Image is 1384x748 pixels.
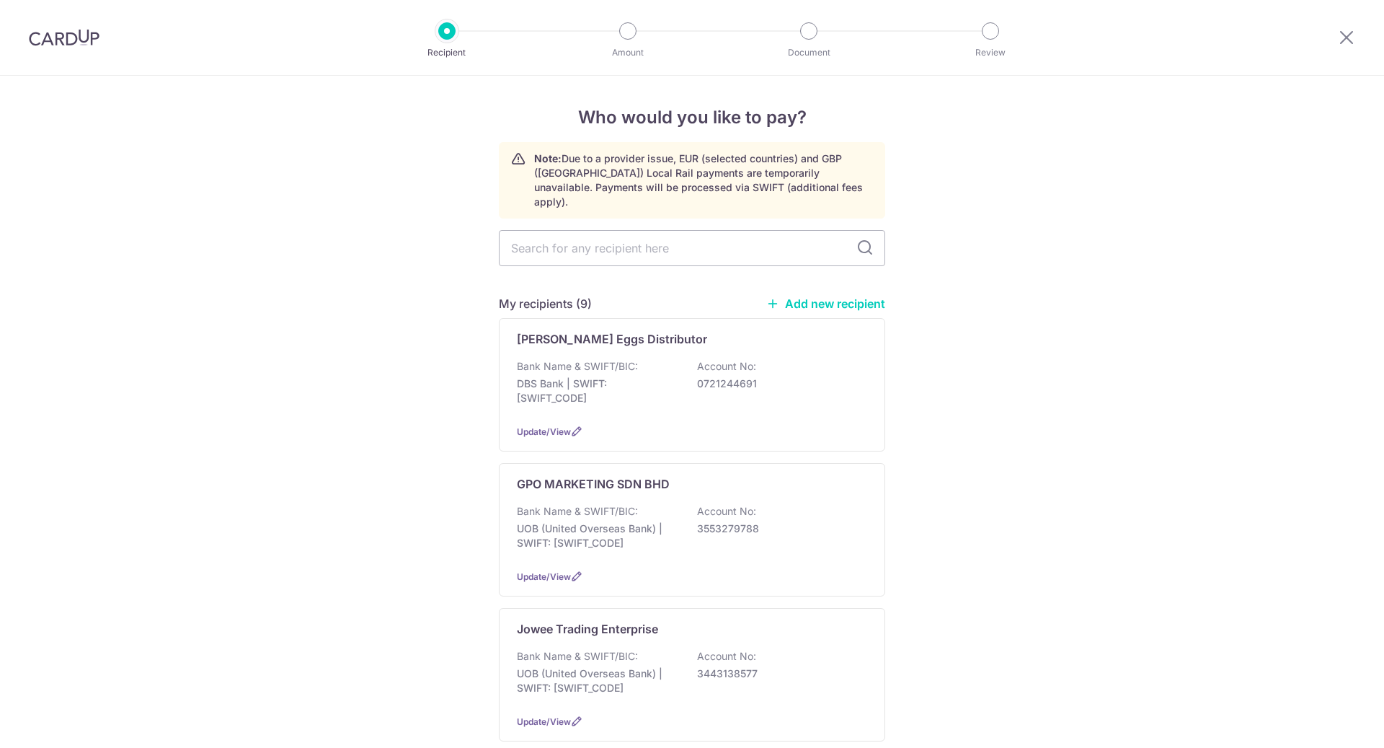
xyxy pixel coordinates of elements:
[394,45,500,60] p: Recipient
[937,45,1044,60] p: Review
[517,571,571,582] a: Update/View
[517,522,678,550] p: UOB (United Overseas Bank) | SWIFT: [SWIFT_CODE]
[766,296,885,311] a: Add new recipient
[697,504,756,519] p: Account No:
[575,45,681,60] p: Amount
[499,295,592,312] h5: My recipients (9)
[697,666,859,681] p: 3443138577
[517,359,638,374] p: Bank Name & SWIFT/BIC:
[517,504,638,519] p: Bank Name & SWIFT/BIC:
[517,620,658,638] p: Jowee Trading Enterprise
[534,152,562,164] strong: Note:
[517,666,678,695] p: UOB (United Overseas Bank) | SWIFT: [SWIFT_CODE]
[755,45,862,60] p: Document
[517,426,571,437] a: Update/View
[534,151,873,209] p: Due to a provider issue, EUR (selected countries) and GBP ([GEOGRAPHIC_DATA]) Local Rail payments...
[697,649,756,664] p: Account No:
[697,522,859,536] p: 3553279788
[517,716,571,727] a: Update/View
[697,359,756,374] p: Account No:
[517,330,707,348] p: [PERSON_NAME] Eggs Distributor
[697,377,859,391] p: 0721244691
[517,649,638,664] p: Bank Name & SWIFT/BIC:
[499,230,885,266] input: Search for any recipient here
[499,105,885,131] h4: Who would you like to pay?
[1291,705,1370,741] iframe: Opens a widget where you can find more information
[517,475,670,493] p: GPO MARKETING SDN BHD
[517,377,678,405] p: DBS Bank | SWIFT: [SWIFT_CODE]
[29,29,99,46] img: CardUp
